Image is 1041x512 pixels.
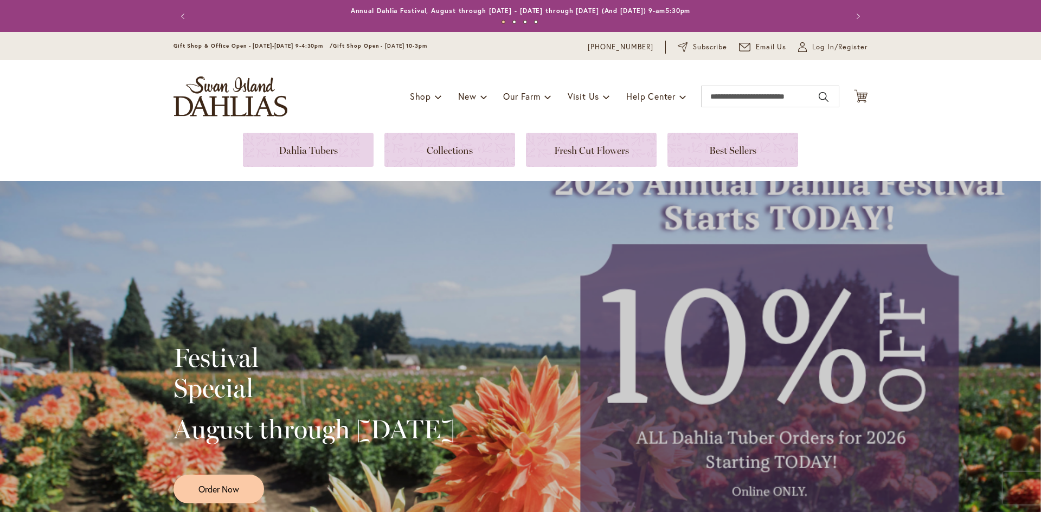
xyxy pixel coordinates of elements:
span: Gift Shop & Office Open - [DATE]-[DATE] 9-4:30pm / [173,42,333,49]
span: Visit Us [568,90,599,102]
a: [PHONE_NUMBER] [588,42,653,53]
span: Our Farm [503,90,540,102]
button: 3 of 4 [523,20,527,24]
button: Next [846,5,868,27]
span: Log In/Register [812,42,868,53]
span: Help Center [626,90,676,102]
span: Subscribe [693,42,727,53]
span: Gift Shop Open - [DATE] 10-3pm [333,42,427,49]
h2: August through [DATE] [173,414,455,444]
span: Order Now [198,483,239,495]
span: Shop [410,90,431,102]
button: 1 of 4 [502,20,505,24]
span: Email Us [756,42,787,53]
button: Previous [173,5,195,27]
a: Annual Dahlia Festival, August through [DATE] - [DATE] through [DATE] (And [DATE]) 9-am5:30pm [351,7,691,15]
button: 2 of 4 [512,20,516,24]
a: Email Us [739,42,787,53]
span: New [458,90,476,102]
a: Order Now [173,475,264,503]
a: Subscribe [678,42,727,53]
a: Log In/Register [798,42,868,53]
h2: Festival Special [173,342,455,403]
button: 4 of 4 [534,20,538,24]
a: store logo [173,76,287,116]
